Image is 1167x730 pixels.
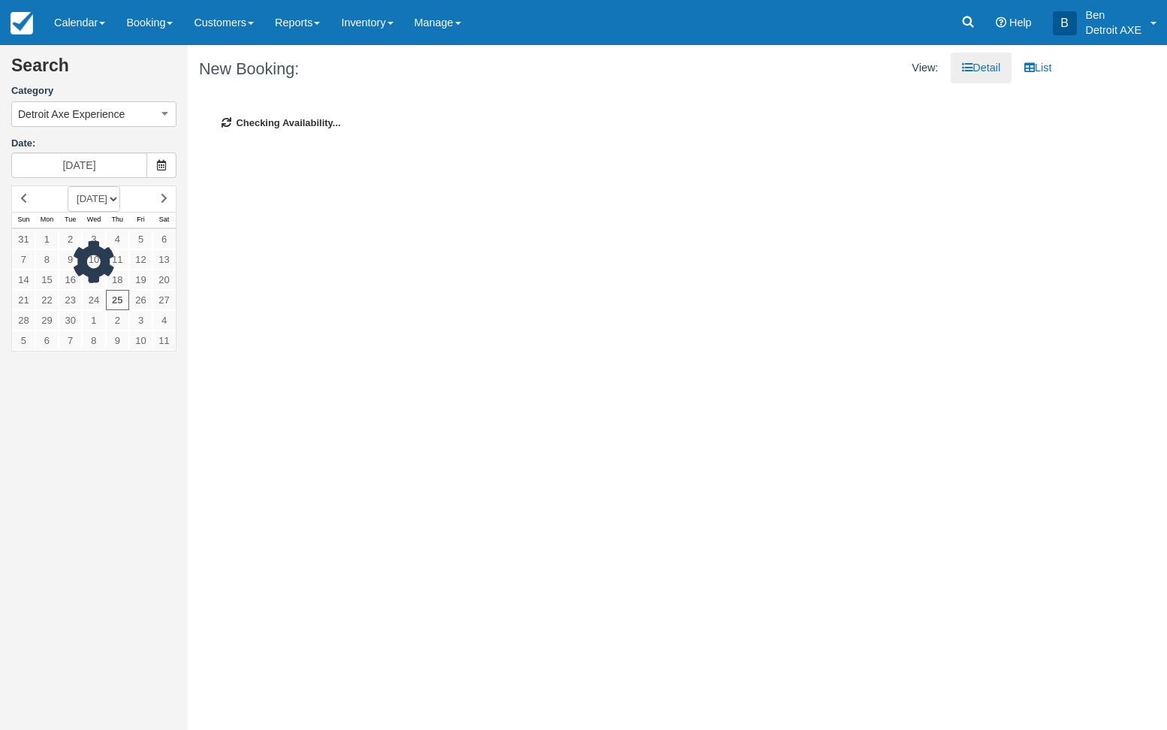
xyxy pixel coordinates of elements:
h1: New Booking: [199,60,614,78]
li: View: [900,53,949,83]
p: Ben [1086,8,1141,23]
button: Detroit Axe Experience [11,101,176,127]
label: Date: [11,137,176,151]
i: Help [996,17,1006,28]
label: Category [11,84,176,98]
div: Checking Availability... [199,94,1052,153]
p: Detroit AXE [1086,23,1141,38]
a: List [1013,53,1063,83]
a: 25 [106,290,129,310]
a: Detail [951,53,1012,83]
h2: Search [11,56,176,84]
span: Help [1009,17,1032,29]
span: Detroit Axe Experience [18,107,125,122]
img: checkfront-main-nav-mini-logo.png [11,12,33,35]
div: B [1053,11,1077,35]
